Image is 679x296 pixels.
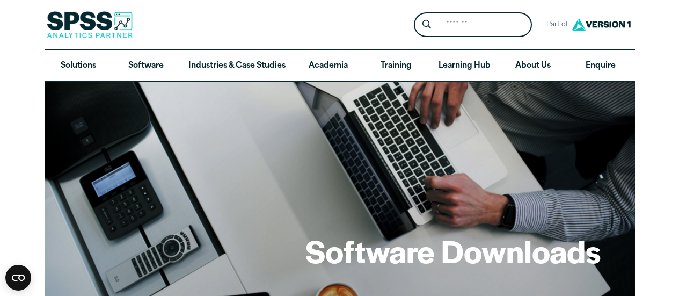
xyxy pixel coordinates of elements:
svg: Search magnifying glass icon [422,20,431,29]
a: Solutions [45,50,112,82]
button: Open CMP widget [5,265,31,291]
a: About Us [499,50,567,82]
a: Software [112,50,180,82]
button: Search magnifying glass icon [417,15,436,35]
form: Site Header Search Form [414,12,532,38]
h1: Software Downloads [305,230,601,272]
a: Academia [294,50,362,82]
img: Version1 Logo [569,15,633,34]
nav: Desktop version of site main menu [45,50,635,82]
a: Training [362,50,429,82]
img: SPSS Analytics Partner [47,11,133,38]
a: Learning Hub [430,50,499,82]
span: Part of [541,17,569,33]
a: Enquire [567,50,634,82]
a: Industries & Case Studies [180,50,294,82]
